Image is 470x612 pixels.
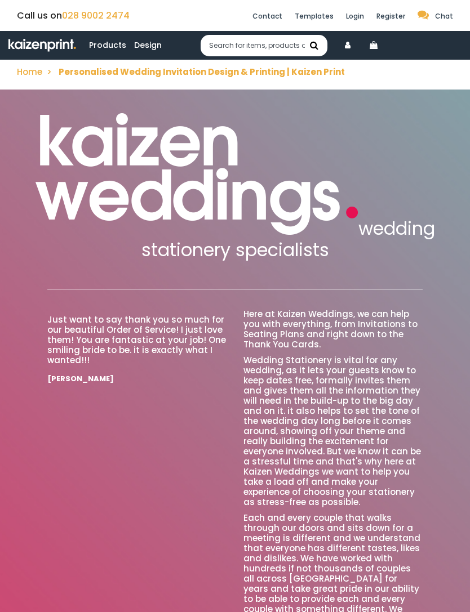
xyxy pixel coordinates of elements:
a: 028 9002 2474 [62,9,130,22]
span: Chat [435,11,453,21]
a: Templates [295,11,334,21]
img: Kaizen Print - We print for businesses who want results! [8,39,76,52]
a: Register [376,11,405,21]
a: Chat [418,11,453,21]
h1: wedding stationery specialists [17,113,453,261]
a: Products [89,39,126,51]
p: Just want to say thank you so much for our beautiful Order of Service! I just love them! You are ... [47,315,227,365]
p: Wedding Stationery is vital for any wedding, as it lets your guests know to keep dates free, form... [243,355,423,507]
span: Personalised Wedding Invitation Design & Printing | Kaizen Print [59,66,345,78]
a: Kaizen Print - We print for businesses who want results! [8,33,76,57]
a: Design [134,39,162,51]
a: Home [17,66,42,78]
p: Here at Kaizen Weddings, we can help you with everything, from Invitations to Seating Plans and r... [243,309,423,350]
a: Contact [252,11,282,21]
div: Call us on [17,8,151,23]
strong: [PERSON_NAME] [47,373,114,384]
a: Login [346,11,364,21]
